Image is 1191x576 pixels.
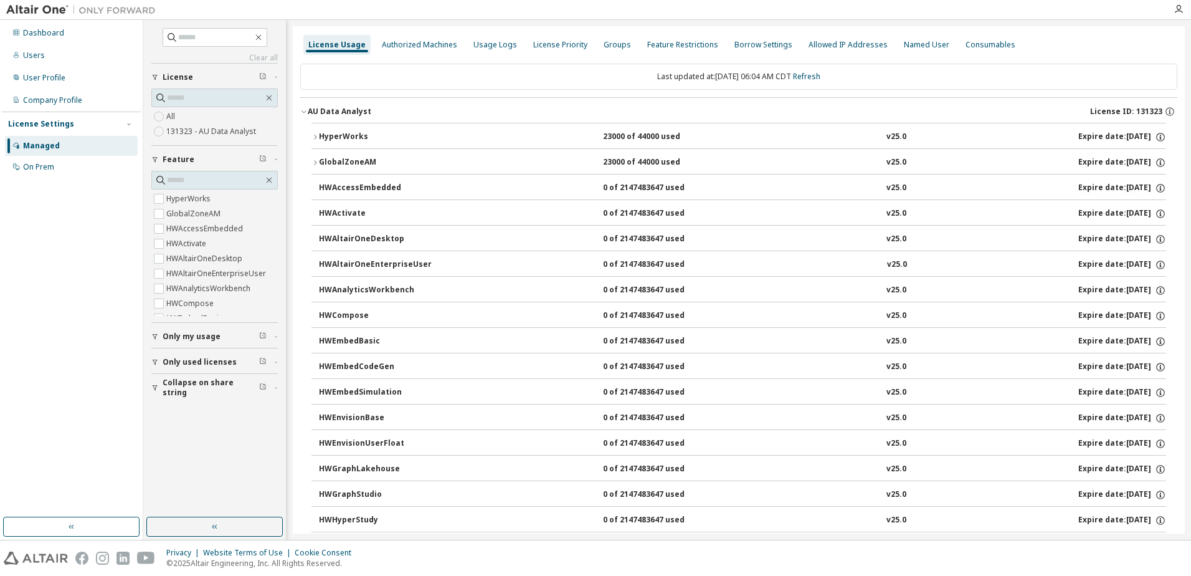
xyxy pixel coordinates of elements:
div: Allowed IP Addresses [809,40,888,50]
div: HWCompose [319,310,431,322]
span: License ID: 131323 [1090,107,1162,117]
button: HWActivate0 of 2147483647 usedv25.0Expire date:[DATE] [319,200,1166,228]
div: Expire date: [DATE] [1078,438,1166,449]
img: instagram.svg [96,552,109,565]
button: Collapse on share string [151,374,278,401]
button: HWAltairOneEnterpriseUser0 of 2147483647 usedv25.0Expire date:[DATE] [319,251,1166,279]
div: Expire date: [DATE] [1078,515,1166,526]
div: Expire date: [DATE] [1078,157,1166,168]
button: GlobalZoneAM23000 of 44000 usedv25.0Expire date:[DATE] [311,149,1166,176]
div: Expire date: [DATE] [1078,310,1166,322]
button: HWEmbedSimulation0 of 2147483647 usedv25.0Expire date:[DATE] [319,379,1166,406]
button: HWAnalyticsWorkbench0 of 2147483647 usedv25.0Expire date:[DATE] [319,277,1166,304]
button: HWAltairOneDesktop0 of 2147483647 usedv25.0Expire date:[DATE] [319,226,1166,253]
div: 0 of 2147483647 used [603,438,715,449]
div: HWEmbedSimulation [319,387,431,398]
div: Expire date: [DATE] [1078,336,1166,347]
div: 0 of 2147483647 used [603,336,715,347]
button: HWCompose0 of 2147483647 usedv25.0Expire date:[DATE] [319,302,1166,330]
div: HWEmbedCodeGen [319,362,431,373]
div: Users [23,50,45,60]
div: v25.0 [886,362,906,373]
label: HWActivate [166,236,209,251]
div: License Settings [8,119,74,129]
div: 0 of 2147483647 used [603,413,715,424]
label: HyperWorks [166,191,213,206]
button: HWEnvisionBase0 of 2147483647 usedv25.0Expire date:[DATE] [319,405,1166,432]
button: AU Data AnalystLicense ID: 131323 [300,98,1177,125]
button: HWEmbedBasic0 of 2147483647 usedv25.0Expire date:[DATE] [319,328,1166,355]
div: 0 of 2147483647 used [603,285,715,296]
div: v25.0 [886,157,906,168]
label: HWAltairOneEnterpriseUser [166,266,268,281]
div: 23000 of 44000 used [603,132,715,143]
div: v25.0 [886,464,906,475]
span: Clear filter [259,383,267,393]
button: HWGraphStudio0 of 2147483647 usedv25.0Expire date:[DATE] [319,481,1166,509]
button: HWEmbedCodeGen0 of 2147483647 usedv25.0Expire date:[DATE] [319,353,1166,381]
p: © 2025 Altair Engineering, Inc. All Rights Reserved. [166,558,359,569]
label: HWEmbedBasic [166,311,225,326]
img: facebook.svg [75,552,88,565]
div: HWHyperStudy [319,515,431,526]
div: User Profile [23,73,65,83]
div: Privacy [166,548,203,558]
div: 0 of 2147483647 used [603,208,715,219]
div: On Prem [23,162,54,172]
div: Company Profile [23,95,82,105]
div: v25.0 [886,387,906,398]
div: HWAltairOneDesktop [319,234,431,245]
img: Altair One [6,4,162,16]
div: v25.0 [886,310,906,322]
div: Authorized Machines [382,40,457,50]
a: Clear all [151,53,278,63]
div: Groups [604,40,631,50]
div: Website Terms of Use [203,548,295,558]
button: HWGraphLakehouse0 of 2147483647 usedv25.0Expire date:[DATE] [319,456,1166,483]
div: v25.0 [886,336,906,347]
div: v25.0 [886,285,906,296]
div: License Usage [308,40,366,50]
img: altair_logo.svg [4,552,68,565]
div: GlobalZoneAM [319,157,431,168]
div: HWEnvisionUserFloat [319,438,431,449]
div: v25.0 [886,413,906,424]
div: Expire date: [DATE] [1078,362,1166,373]
div: Expire date: [DATE] [1078,413,1166,424]
a: Refresh [793,71,820,82]
label: HWAltairOneDesktop [166,251,245,266]
div: v25.0 [886,208,906,219]
span: Clear filter [259,357,267,367]
div: 0 of 2147483647 used [603,259,715,271]
label: HWCompose [166,296,216,311]
div: 0 of 2147483647 used [603,464,715,475]
span: Feature [163,155,194,165]
div: Borrow Settings [734,40,792,50]
div: 0 of 2147483647 used [603,515,715,526]
span: Only used licenses [163,357,237,367]
span: Clear filter [259,332,267,342]
div: Expire date: [DATE] [1078,489,1166,501]
div: HWActivate [319,208,431,219]
div: License Priority [533,40,587,50]
span: Clear filter [259,155,267,165]
div: HWAltairOneEnterpriseUser [319,259,432,271]
img: linkedin.svg [116,552,130,565]
button: HWHyperStudy0 of 2147483647 usedv25.0Expire date:[DATE] [319,507,1166,534]
div: v25.0 [886,132,906,143]
div: Usage Logs [473,40,517,50]
div: v25.0 [886,489,906,501]
div: v25.0 [887,259,907,271]
button: Only my usage [151,323,278,350]
div: Managed [23,141,60,151]
div: Last updated at: [DATE] 06:04 AM CDT [300,64,1177,90]
div: 0 of 2147483647 used [603,362,715,373]
div: 0 of 2147483647 used [603,489,715,501]
label: GlobalZoneAM [166,206,223,221]
div: HWAnalyticsWorkbench [319,285,431,296]
label: All [166,109,178,124]
label: HWAnalyticsWorkbench [166,281,253,296]
button: Feature [151,146,278,173]
div: Expire date: [DATE] [1078,132,1166,143]
label: 131323 - AU Data Analyst [166,124,259,139]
